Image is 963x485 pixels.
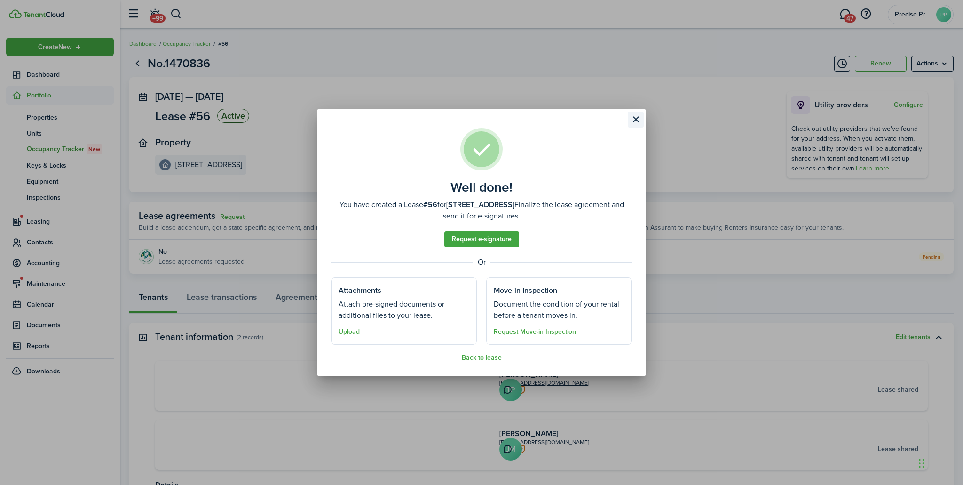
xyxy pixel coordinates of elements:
button: Close modal [628,112,644,128]
well-done-separator: Or [331,257,632,268]
div: Drag [919,449,924,477]
button: Upload [339,328,360,336]
well-done-section-title: Move-in Inspection [494,285,557,296]
b: [STREET_ADDRESS] [446,199,514,210]
iframe: Chat Widget [916,440,963,485]
well-done-section-description: Attach pre-signed documents or additional files to your lease. [339,299,469,321]
button: Request Move-in Inspection [494,328,576,336]
a: Request e-signature [444,231,519,247]
b: #56 [423,199,437,210]
well-done-section-title: Attachments [339,285,381,296]
well-done-section-description: Document the condition of your rental before a tenant moves in. [494,299,624,321]
well-done-title: Well done! [450,180,513,195]
button: Back to lease [462,354,502,362]
well-done-description: You have created a Lease for Finalize the lease agreement and send it for e-signatures. [331,199,632,222]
